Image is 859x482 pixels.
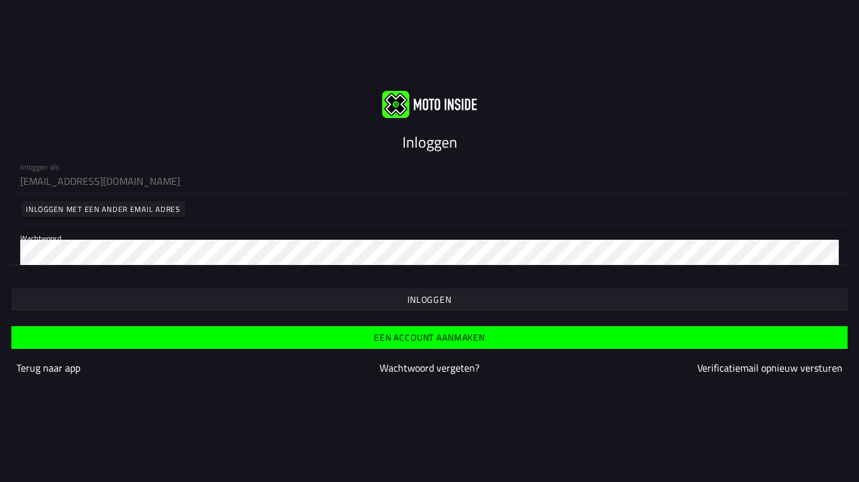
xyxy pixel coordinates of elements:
ion-button: Inloggen met een ander email adres [21,201,185,217]
a: Wachtwoord vergeten? [380,360,479,375]
ion-text: Inloggen [407,295,452,304]
a: Terug naar app [16,360,80,375]
a: Verificatiemail opnieuw versturen [697,360,843,375]
ion-button: Een account aanmaken [11,326,848,349]
ion-text: Inloggen [402,131,457,153]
